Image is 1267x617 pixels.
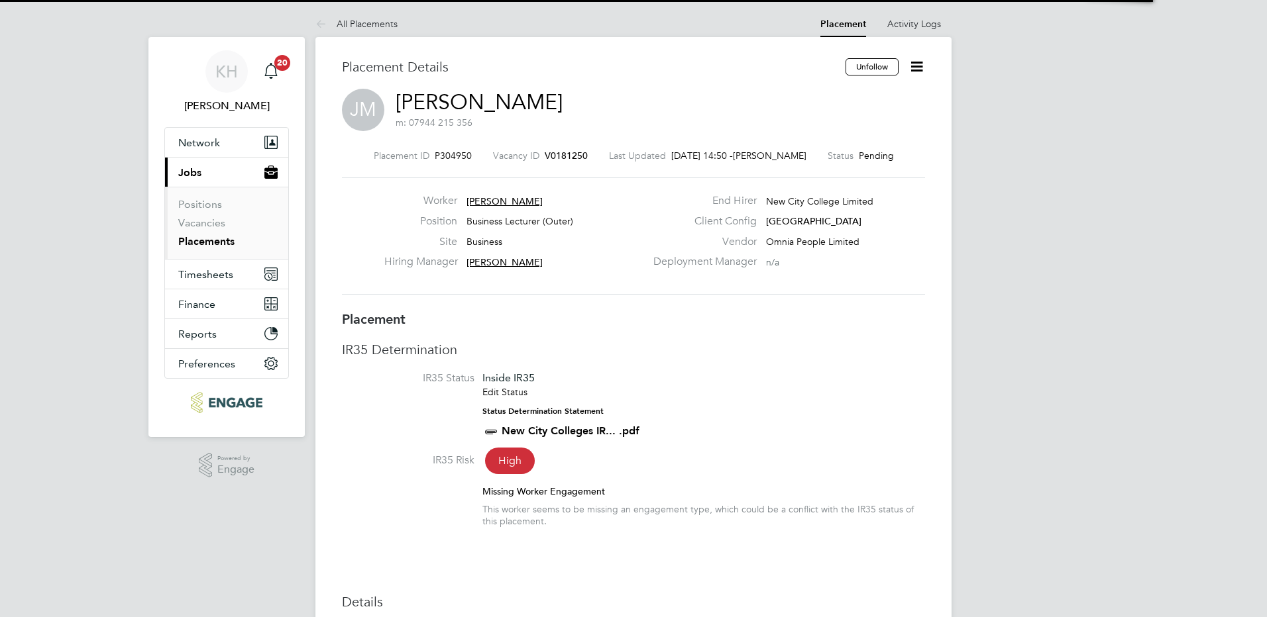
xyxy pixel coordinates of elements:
label: End Hirer [645,194,757,208]
span: [GEOGRAPHIC_DATA] [766,215,861,227]
span: Finance [178,298,215,310]
label: Placement ID [374,150,429,162]
span: Timesheets [178,268,233,281]
button: Finance [165,289,288,318]
a: Placements [178,235,235,248]
label: Last Updated [609,150,666,162]
span: [PERSON_NAME] [467,256,543,268]
a: 20 [258,50,284,93]
span: Network [178,136,220,149]
span: [PERSON_NAME] [467,195,543,207]
button: Jobs [165,158,288,187]
span: High [485,448,535,474]
label: Worker [384,194,457,208]
span: Pending [859,150,894,162]
a: [PERSON_NAME] [396,89,563,115]
label: Deployment Manager [645,255,757,269]
span: 20 [274,55,290,71]
span: n/a [766,256,779,268]
a: Positions [178,198,222,211]
label: Vacancy ID [493,150,539,162]
span: JM [342,89,384,131]
div: This worker seems to be missing an engagement type, which could be a conflict with the IR35 statu... [482,503,925,527]
span: [DATE] 14:50 - [671,150,733,162]
span: Reports [178,328,217,340]
label: Hiring Manager [384,255,457,269]
label: Status [828,150,854,162]
span: Business Lecturer (Outer) [467,215,573,227]
span: P304950 [435,150,472,162]
a: Vacancies [178,216,225,229]
a: Powered byEngage [199,453,255,478]
span: m: 07944 215 356 [396,117,472,128]
a: Go to home page [164,392,289,413]
strong: Status Determination Statement [482,406,604,416]
nav: Main navigation [148,37,305,437]
b: Placement [342,311,406,327]
span: Preferences [178,357,235,370]
span: V0181250 [545,150,588,162]
label: Vendor [645,235,757,249]
span: New City College Limited [766,195,873,207]
button: Preferences [165,349,288,378]
a: New City Colleges IR... .pdf [502,424,639,437]
span: KH [215,63,238,80]
button: Network [165,128,288,157]
a: KH[PERSON_NAME] [164,50,289,114]
span: Powered by [217,453,254,464]
h3: Placement Details [342,58,836,75]
span: Jobs [178,166,201,179]
span: Omnia People Limited [766,236,859,248]
label: Site [384,235,457,249]
div: Jobs [165,187,288,259]
label: IR35 Risk [342,453,474,467]
h3: Details [342,593,925,610]
a: Activity Logs [887,18,941,30]
a: All Placements [315,18,398,30]
a: Edit Status [482,386,527,398]
button: Reports [165,319,288,348]
span: Business [467,236,502,248]
a: Placement [820,19,866,30]
span: [PERSON_NAME] [733,150,806,162]
label: Client Config [645,214,757,228]
h3: IR35 Determination [342,341,925,358]
span: Engage [217,464,254,475]
span: Kirsty Hanmore [164,98,289,114]
img: ncclondon-logo-retina.png [191,392,262,413]
label: Position [384,214,457,228]
button: Unfollow [846,58,899,75]
div: Missing Worker Engagement [482,485,925,497]
label: IR35 Status [342,371,474,385]
span: Inside IR35 [482,371,535,384]
button: Timesheets [165,260,288,289]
